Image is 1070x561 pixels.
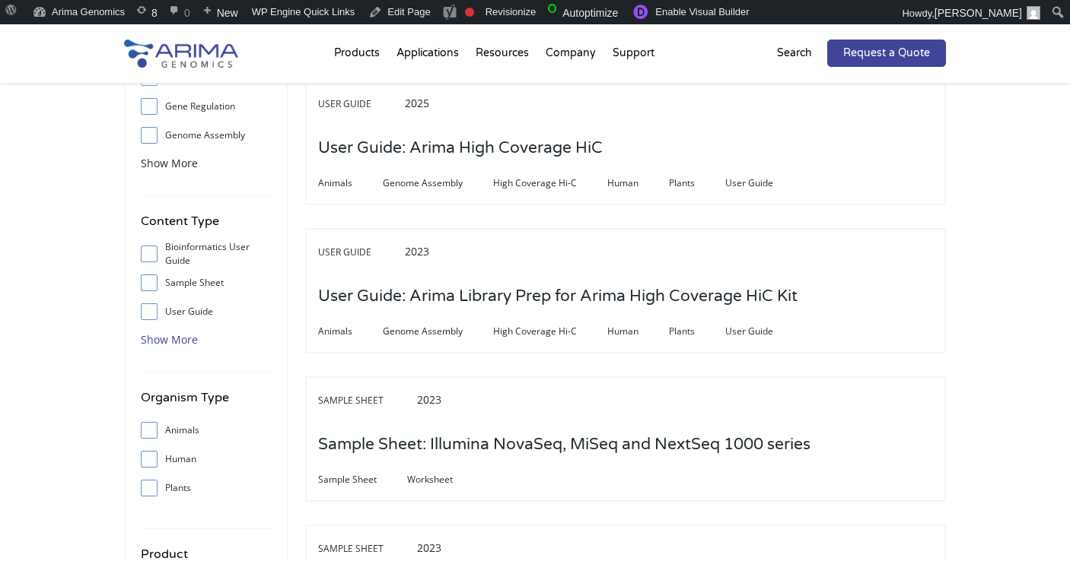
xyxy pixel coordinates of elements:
span: 2023 [417,392,441,407]
span: [PERSON_NAME] [935,7,1022,19]
a: User Guide: Arima High Coverage HiC [318,140,603,157]
span: User Guide [318,243,402,261]
a: User Guide: Arima Library Prep for Arima High Coverage HiC Kit [318,288,798,305]
label: Genome Assembly [141,124,272,147]
span: Show More [141,332,198,347]
span: Genome Assembly [383,174,493,192]
span: Show More [141,156,198,170]
span: User Guide [318,95,402,113]
span: User Guide [725,322,804,341]
h4: Content Type [141,211,272,242]
span: 2023 [417,540,441,555]
span: Sample Sheet [318,471,407,489]
label: Bioinformatics User Guide [141,242,272,265]
span: Genome Assembly [383,322,493,341]
span: 2023 [405,244,429,258]
a: Sample Sheet: Illumina NovaSeq, MiSeq and NextSeq 1000 series [318,436,810,453]
span: Plants [669,174,725,192]
span: High Coverage Hi-C [493,174,607,192]
span: Sample Sheet [318,540,414,558]
span: Human [607,174,669,192]
label: Animals [141,419,272,442]
span: Plants [669,322,725,341]
a: Request a Quote [827,40,946,67]
h3: User Guide: Arima High Coverage HiC [318,125,603,172]
h3: User Guide: Arima Library Prep for Arima High Coverage HiC Kit [318,273,798,320]
span: User Guide [725,174,804,192]
span: Animals [318,174,383,192]
div: Focus keyphrase not set [465,8,474,17]
label: Sample Sheet [141,271,272,294]
p: Search [777,43,812,63]
img: Arima-Genomics-logo [124,40,238,68]
span: Worksheet [407,471,483,489]
label: Human [141,448,272,471]
span: 2025 [405,96,429,110]
span: High Coverage Hi-C [493,322,607,341]
h4: Organism Type [141,388,272,419]
span: Human [607,322,669,341]
label: User Guide [141,300,272,323]
label: Gene Regulation [141,95,272,118]
span: Animals [318,322,383,341]
label: Plants [141,477,272,499]
span: Sample Sheet [318,391,414,410]
h3: Sample Sheet: Illumina NovaSeq, MiSeq and NextSeq 1000 series [318,421,810,468]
